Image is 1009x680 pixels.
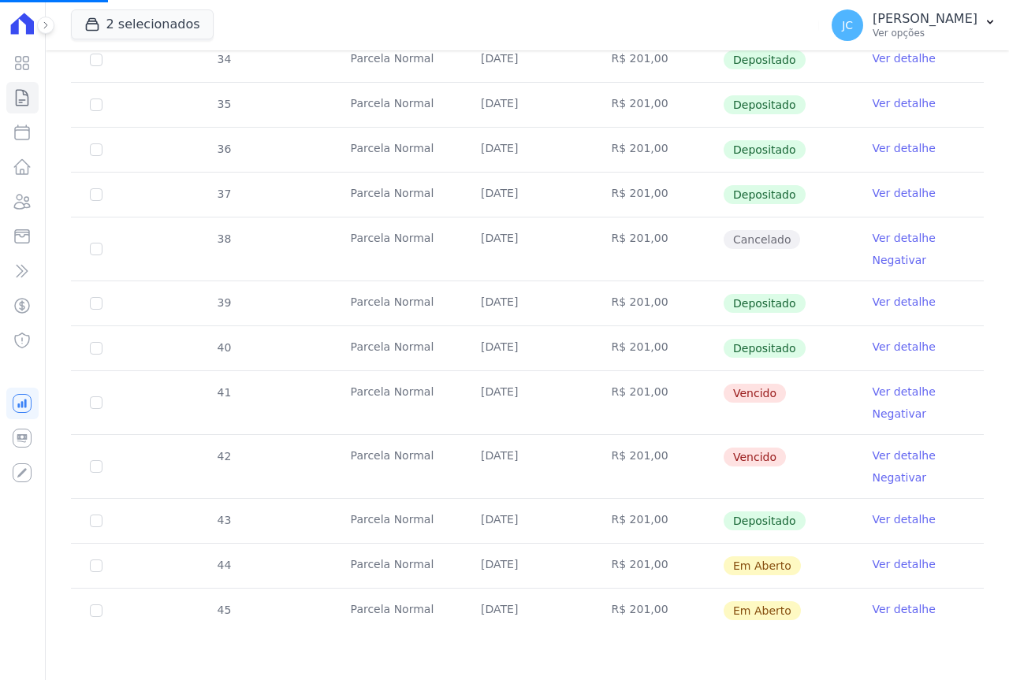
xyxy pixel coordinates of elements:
[593,281,723,325] td: R$ 201,00
[216,341,232,354] span: 40
[842,20,853,31] span: JC
[724,384,786,403] span: Vencido
[724,294,806,313] span: Depositado
[724,601,801,620] span: Em Aberto
[462,281,592,325] td: [DATE]
[724,556,801,575] span: Em Aberto
[724,230,800,249] span: Cancelado
[873,185,936,201] a: Ver detalhe
[332,217,462,281] td: Parcela Normal
[873,27,977,39] p: Ver opções
[216,53,232,65] span: 34
[332,499,462,543] td: Parcela Normal
[462,83,592,127] td: [DATE]
[332,173,462,217] td: Parcela Normal
[462,326,592,370] td: [DATE]
[216,386,232,399] span: 41
[593,544,723,588] td: R$ 201,00
[462,128,592,172] td: [DATE]
[332,83,462,127] td: Parcela Normal
[332,281,462,325] td: Parcela Normal
[873,339,936,355] a: Ver detalhe
[873,140,936,156] a: Ver detalhe
[873,511,936,527] a: Ver detalhe
[216,98,232,110] span: 35
[332,128,462,172] td: Parcela Normal
[90,98,102,111] input: Só é possível selecionar pagamentos em aberto
[873,384,936,399] a: Ver detalhe
[90,342,102,355] input: Só é possível selecionar pagamentos em aberto
[724,339,806,358] span: Depositado
[90,297,102,310] input: Só é possível selecionar pagamentos em aberto
[724,511,806,530] span: Depositado
[819,3,1009,47] button: JC [PERSON_NAME] Ver opções
[462,38,592,82] td: [DATE]
[873,448,936,463] a: Ver detalhe
[90,604,102,617] input: default
[462,499,592,543] td: [DATE]
[724,185,806,204] span: Depositado
[593,589,723,633] td: R$ 201,00
[873,50,936,66] a: Ver detalhe
[462,371,592,434] td: [DATE]
[216,143,232,155] span: 36
[332,371,462,434] td: Parcela Normal
[593,371,723,434] td: R$ 201,00
[593,128,723,172] td: R$ 201,00
[462,544,592,588] td: [DATE]
[593,38,723,82] td: R$ 201,00
[593,435,723,498] td: R$ 201,00
[90,515,102,527] input: Só é possível selecionar pagamentos em aberto
[216,604,232,616] span: 45
[873,230,936,246] a: Ver detalhe
[462,589,592,633] td: [DATE]
[332,326,462,370] td: Parcela Normal
[724,448,786,466] span: Vencido
[332,38,462,82] td: Parcela Normal
[593,499,723,543] td: R$ 201,00
[873,601,936,617] a: Ver detalhe
[90,559,102,572] input: default
[873,95,936,111] a: Ver detalhe
[593,326,723,370] td: R$ 201,00
[90,143,102,156] input: Só é possível selecionar pagamentos em aberto
[71,9,214,39] button: 2 selecionados
[216,188,232,200] span: 37
[873,11,977,27] p: [PERSON_NAME]
[216,232,232,245] span: 38
[724,50,806,69] span: Depositado
[873,254,927,266] a: Negativar
[873,294,936,310] a: Ver detalhe
[216,450,232,463] span: 42
[724,95,806,114] span: Depositado
[216,559,232,571] span: 44
[462,217,592,281] td: [DATE]
[216,296,232,309] span: 39
[593,83,723,127] td: R$ 201,00
[216,514,232,526] span: 43
[90,54,102,66] input: Só é possível selecionar pagamentos em aberto
[873,556,936,572] a: Ver detalhe
[90,243,102,255] input: Só é possível selecionar pagamentos em aberto
[332,589,462,633] td: Parcela Normal
[90,188,102,201] input: Só é possível selecionar pagamentos em aberto
[90,396,102,409] input: default
[462,435,592,498] td: [DATE]
[724,140,806,159] span: Depositado
[873,407,927,420] a: Negativar
[332,435,462,498] td: Parcela Normal
[332,544,462,588] td: Parcela Normal
[90,460,102,473] input: default
[593,217,723,281] td: R$ 201,00
[462,173,592,217] td: [DATE]
[593,173,723,217] td: R$ 201,00
[873,471,927,484] a: Negativar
